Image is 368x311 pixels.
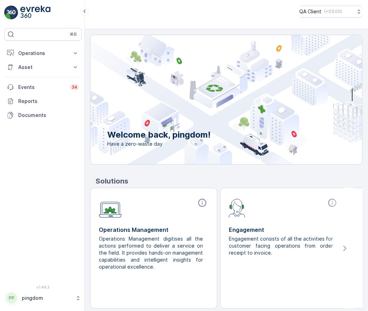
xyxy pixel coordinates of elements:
button: Operations [4,46,82,60]
button: QA Client(+03:00) [299,6,362,18]
button: Asset [4,60,82,74]
p: Operations Management [99,226,209,234]
p: Reports [18,98,79,105]
span: v 1.49.3 [4,285,82,289]
p: Documents [18,112,79,119]
p: Engagement consists of all the activities for customer facing operations from order receipt to in... [229,235,333,256]
span: Have a zero-waste day [107,140,211,147]
p: Asset [18,64,68,71]
p: Solutions [96,176,362,186]
img: city illustration [59,35,362,164]
p: Operations [18,50,68,57]
p: Operations Management digitises all the actions performed to deliver a service on the field. It p... [99,235,203,270]
img: module-icon [229,198,245,217]
img: logo_light-DOdMpM7g.png [20,6,50,20]
p: ⌘B [70,32,77,37]
img: module-icon [99,198,122,218]
p: Engagement [229,226,339,234]
div: PP [6,292,17,304]
p: Events [18,84,66,91]
p: Welcome back, pingdom! [107,129,211,140]
a: Reports [4,94,82,108]
button: PPpingdom [4,291,82,305]
p: QA Client [299,8,321,15]
p: pingdom [22,295,72,302]
a: Events34 [4,80,82,94]
img: logo [4,6,18,20]
p: ( +03:00 ) [324,9,342,14]
a: Documents [4,108,82,122]
p: 34 [71,84,77,90]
